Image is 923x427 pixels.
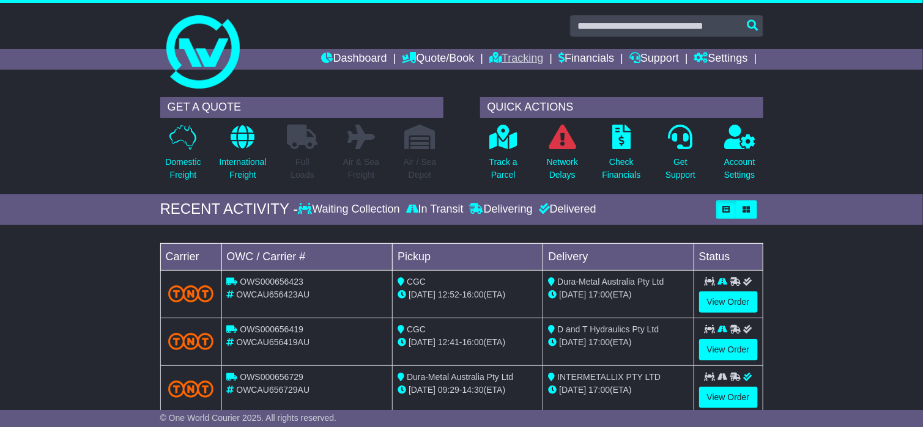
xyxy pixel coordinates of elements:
[398,288,538,301] div: - (ETA)
[548,384,688,396] div: (ETA)
[557,372,661,382] span: INTERMETALLIX PTY LTD
[240,324,303,334] span: OWS000656419
[219,156,266,181] p: International Freight
[298,203,402,216] div: Waiting Collection
[543,243,694,270] td: Delivery
[407,324,426,334] span: CGC
[240,372,303,382] span: OWS000656729
[403,203,467,216] div: In Transit
[724,156,755,181] p: Account Settings
[588,290,610,299] span: 17:00
[322,49,387,70] a: Dashboard
[168,285,214,302] img: TNT_Domestic.png
[694,243,763,270] td: Status
[398,384,538,396] div: - (ETA)
[546,124,579,188] a: NetworkDelays
[699,387,758,408] a: View Order
[236,385,310,395] span: OWCAU656729AU
[547,156,578,181] p: Network Delays
[462,385,484,395] span: 14:30
[602,156,640,181] p: Check Financials
[343,156,379,181] p: Air & Sea Freight
[393,243,543,270] td: Pickup
[665,124,696,188] a: GetSupport
[559,385,586,395] span: [DATE]
[489,156,517,181] p: Track a Parcel
[724,124,756,188] a: AccountSettings
[240,277,303,286] span: OWS000656423
[409,290,436,299] span: [DATE]
[409,385,436,395] span: [DATE]
[287,156,318,181] p: Full Loads
[665,156,695,181] p: Get Support
[438,337,459,347] span: 12:41
[462,290,484,299] span: 16:00
[407,372,513,382] span: Dura-Metal Australia Pty Ltd
[221,243,393,270] td: OWC / Carrier #
[218,124,267,188] a: InternationalFreight
[588,337,610,347] span: 17:00
[559,337,586,347] span: [DATE]
[165,124,201,188] a: DomesticFreight
[536,203,596,216] div: Delivered
[489,124,518,188] a: Track aParcel
[160,200,298,218] div: RECENT ACTIVITY -
[398,336,538,349] div: - (ETA)
[699,291,758,313] a: View Order
[462,337,484,347] span: 16:00
[601,124,641,188] a: CheckFinancials
[407,277,426,286] span: CGC
[438,290,459,299] span: 12:52
[694,49,748,70] a: Settings
[559,290,586,299] span: [DATE]
[236,337,310,347] span: OWCAU656419AU
[467,203,536,216] div: Delivering
[557,277,664,286] span: Dura-Metal Australia Pty Ltd
[160,413,337,423] span: © One World Courier 2025. All rights reserved.
[438,385,459,395] span: 09:29
[168,381,214,397] img: TNT_Domestic.png
[165,156,201,181] p: Domestic Freight
[160,243,221,270] td: Carrier
[558,49,614,70] a: Financials
[480,97,763,118] div: QUICK ACTIONS
[588,385,610,395] span: 17:00
[489,49,543,70] a: Tracking
[404,156,437,181] p: Air / Sea Depot
[548,336,688,349] div: (ETA)
[402,49,474,70] a: Quote/Book
[160,97,443,118] div: GET A QUOTE
[699,339,758,360] a: View Order
[168,333,214,349] img: TNT_Domestic.png
[557,324,659,334] span: D and T Hydraulics Pty Ltd
[629,49,679,70] a: Support
[236,290,310,299] span: OWCAU656423AU
[409,337,436,347] span: [DATE]
[548,288,688,301] div: (ETA)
